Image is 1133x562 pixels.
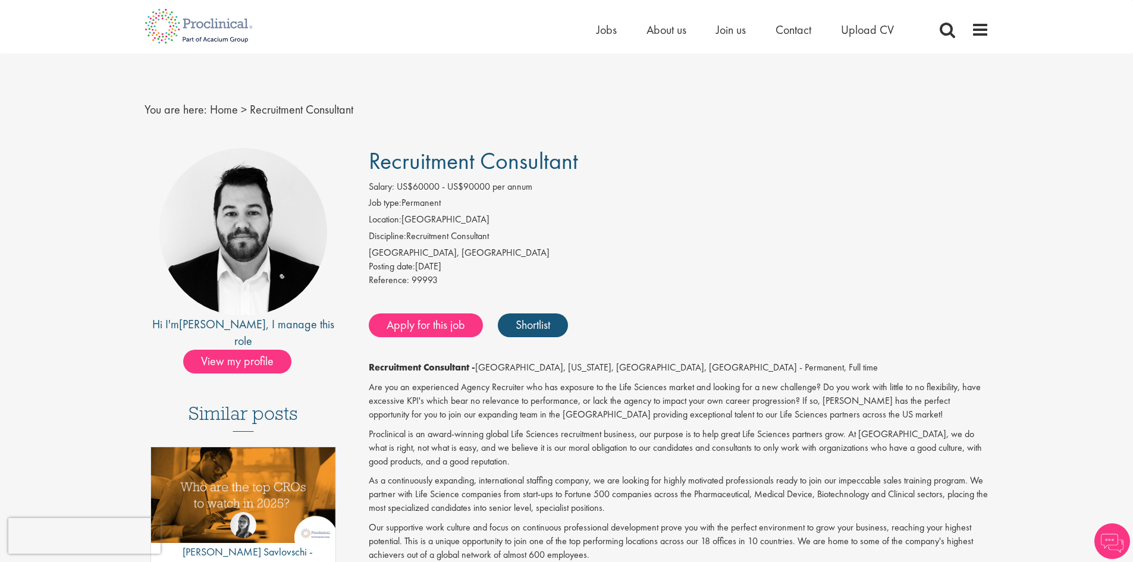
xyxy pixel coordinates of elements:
[841,22,894,37] a: Upload CV
[210,102,238,117] a: breadcrumb link
[151,447,336,552] a: Link to a post
[369,180,394,194] label: Salary:
[369,260,989,274] div: [DATE]
[159,148,327,316] img: imeage of recruiter Ross Wilkings
[716,22,746,37] a: Join us
[369,230,989,246] li: Recruitment Consultant
[397,180,532,193] span: US$60000 - US$90000 per annum
[369,474,989,515] p: As a continuously expanding, international staffing company, we are looking for highly motivated ...
[369,381,989,422] p: Are you an experienced Agency Recruiter who has exposure to the Life Sciences market and looking ...
[230,512,256,538] img: Theodora Savlovschi - Wicks
[189,403,298,432] h3: Similar posts
[646,22,686,37] a: About us
[369,260,415,272] span: Posting date:
[369,213,401,227] label: Location:
[369,274,409,287] label: Reference:
[369,146,578,176] span: Recruitment Consultant
[250,102,353,117] span: Recruitment Consultant
[369,361,475,373] strong: Recruitment Consultant -
[151,447,336,543] img: Top 10 CROs 2025 | Proclinical
[498,313,568,337] a: Shortlist
[179,316,266,332] a: [PERSON_NAME]
[369,196,989,213] li: Permanent
[183,350,291,373] span: View my profile
[241,102,247,117] span: >
[145,102,207,117] span: You are here:
[145,316,343,350] div: Hi I'm , I manage this role
[369,246,989,260] div: [GEOGRAPHIC_DATA], [GEOGRAPHIC_DATA]
[369,521,989,562] p: Our supportive work culture and focus on continuous professional development prove you with the p...
[776,22,811,37] a: Contact
[183,352,303,368] a: View my profile
[369,230,406,243] label: Discipline:
[369,313,483,337] a: Apply for this job
[369,196,401,210] label: Job type:
[369,428,989,469] p: Proclinical is an award-winning global Life Sciences recruitment business, our purpose is to help...
[8,518,161,554] iframe: reCAPTCHA
[597,22,617,37] a: Jobs
[369,213,989,230] li: [GEOGRAPHIC_DATA]
[369,361,989,375] p: [GEOGRAPHIC_DATA], [US_STATE], [GEOGRAPHIC_DATA], [GEOGRAPHIC_DATA] - Permanent, Full time
[1094,523,1130,559] img: Chatbot
[412,274,438,286] span: 99993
